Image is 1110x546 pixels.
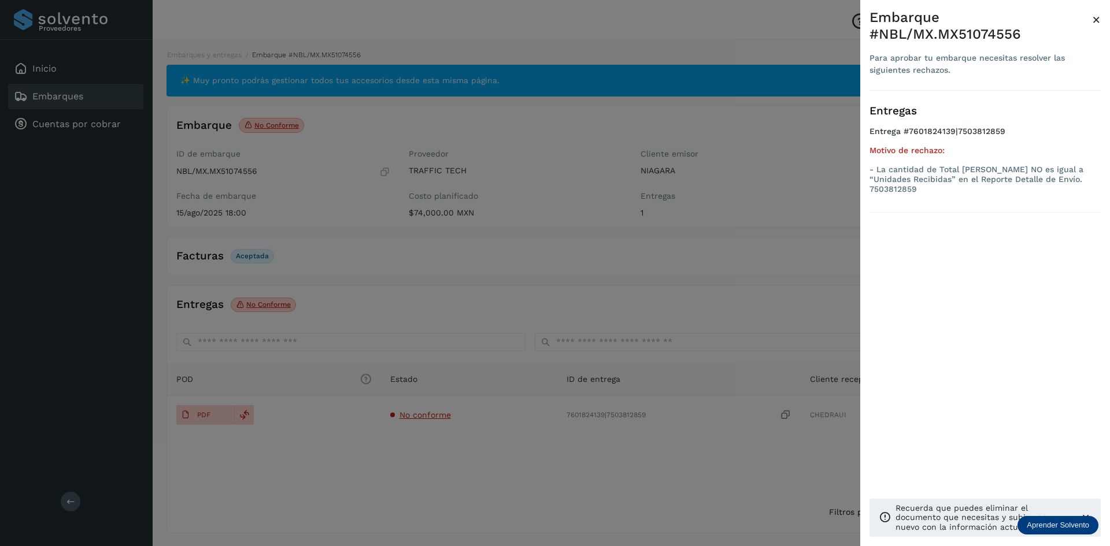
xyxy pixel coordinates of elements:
[896,503,1071,532] p: Recuerda que puedes eliminar el documento que necesitas y subir uno nuevo con la información actu...
[869,9,1092,43] div: Embarque #NBL/MX.MX51074556
[1027,521,1089,530] p: Aprender Solvento
[1017,516,1098,534] div: Aprender Solvento
[869,165,1101,194] p: - La cantidad de Total [PERSON_NAME] NO es igual a “Unidades Recibidas” en el Reporte Detalle de ...
[869,105,1101,118] h3: Entregas
[1092,12,1101,28] span: ×
[869,127,1101,146] h4: Entrega #7601824139|7503812859
[869,146,1101,155] h5: Motivo de rechazo:
[869,52,1092,76] div: Para aprobar tu embarque necesitas resolver las siguientes rechazos.
[1092,9,1101,30] button: Close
